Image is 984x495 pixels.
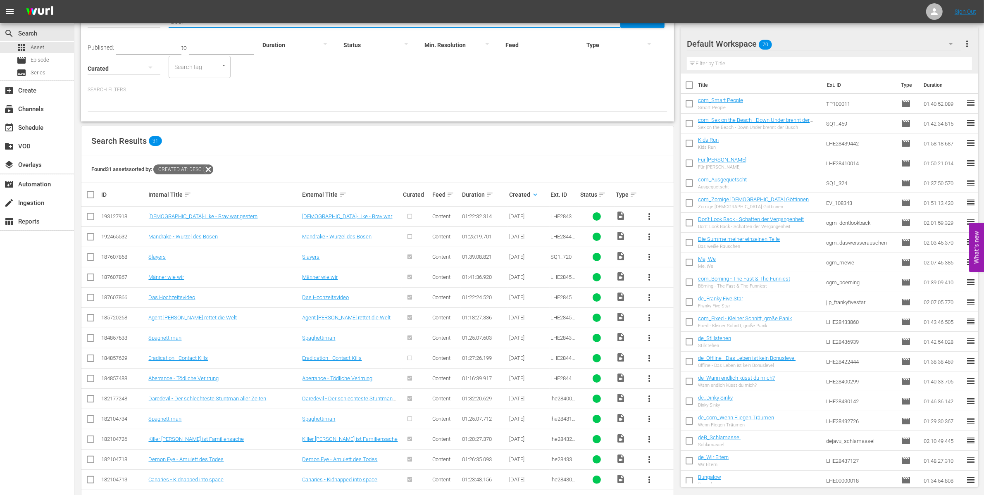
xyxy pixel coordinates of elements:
a: Eradication - Contact Kills [148,355,208,361]
a: Canaries - Kidnapped into space [303,476,378,483]
div: Sex on the Beach - Down Under brennt der Busch [698,125,820,130]
a: Slayers [303,254,320,260]
span: more_vert [644,475,654,485]
span: reorder [966,396,976,406]
span: Video [616,211,626,221]
div: 01:32:20.629 [462,395,507,402]
div: Schlamassel [698,442,741,447]
div: Ausgequetscht [698,184,747,190]
div: [DATE] [509,416,548,422]
div: Börning - The Fast & The Funniest [698,283,790,289]
span: lhe28432658 [551,436,576,448]
div: 01:26:35.093 [462,456,507,462]
span: more_vert [644,293,654,302]
a: com_Ausgequetscht [698,176,747,183]
button: more_vert [639,409,659,429]
div: 01:27:26.199 [462,355,507,361]
a: de_Stillstehen [698,335,731,341]
td: ogm_dontlookback [823,213,898,233]
td: 01:39:09.410 [920,272,966,292]
span: Video [616,352,626,362]
button: more_vert [639,227,659,247]
span: sort [486,191,493,198]
span: Episode [901,337,911,347]
div: 187607866 [101,294,146,300]
td: 01:38:38.489 [920,352,966,371]
div: 01:16:39.917 [462,375,507,381]
div: Für [PERSON_NAME] [698,164,746,170]
p: Search Filters: [88,86,667,93]
span: Schedule [4,123,14,133]
span: Content [432,254,450,260]
span: Content [432,233,450,240]
span: more_vert [962,39,972,49]
div: [DATE] [509,254,548,260]
a: com_Sex on the Beach - Down Under brennt der Busch [698,117,813,129]
span: reorder [966,317,976,326]
td: 01:37:50.570 [920,173,966,193]
span: LHE28450027 [551,294,578,307]
a: Agent [PERSON_NAME] rettet die Welt [303,314,391,321]
td: ogm_dasweisserauschen [823,233,898,252]
div: 185720268 [101,314,146,321]
a: Sign Out [955,8,976,15]
th: Duration [919,74,968,97]
td: 02:01:59.329 [920,213,966,233]
div: [DATE] [509,213,548,219]
span: Content [432,314,450,321]
div: 184857488 [101,375,146,381]
div: [DATE] [509,395,548,402]
div: Fixed - Kleiner Schnitt, große Panik [698,323,792,328]
div: Dinky Sinky [698,402,733,408]
span: reorder [966,436,976,445]
div: Franky Five Star [698,303,743,309]
span: reorder [966,455,976,465]
td: 01:42:54.028 [920,332,966,352]
a: Daredevil - Der schlechteste Stuntman aller Zeiten [148,395,266,402]
span: 31 [149,136,162,146]
td: 01:40:33.706 [920,371,966,391]
div: Das weiße Rauschen [698,244,780,249]
span: sort [184,191,191,198]
span: Video [616,292,626,302]
div: 01:25:19.701 [462,233,507,240]
a: com_Smart People [698,97,743,103]
button: Open [220,62,228,69]
td: ogm_mewe [823,252,898,272]
a: de_com_Wenn Fliegen Träumen [698,414,774,421]
div: 187607867 [101,274,146,280]
div: 01:20:27.370 [462,436,507,442]
a: Killer [PERSON_NAME] ist Familiensache [148,436,244,442]
a: deB_Schlamassel [698,434,741,440]
div: [DATE] [509,233,548,240]
a: Demon Eye - Amulett des Todes [148,456,224,462]
span: 70 [759,36,772,53]
span: LHE28450003 [551,314,578,327]
span: Search Results [91,136,147,146]
span: Published: [88,44,114,51]
a: com_Zornige [DEMOGRAPHIC_DATA] Göttinnen [698,196,809,202]
span: lhe28431583 [551,416,576,428]
span: more_vert [644,414,654,424]
span: Episode [901,238,911,247]
th: Type [896,74,919,97]
a: Demon Eye - Amulett des Todes [303,456,378,462]
span: Episode [901,138,911,148]
span: Content [432,213,450,219]
div: Status [580,190,613,200]
th: Ext. ID [822,74,896,97]
span: Content [432,335,450,341]
div: [DATE] [509,375,548,381]
span: menu [5,7,15,17]
span: Content [432,416,450,422]
span: Created At: desc [153,164,203,174]
button: more_vert [639,470,659,490]
span: LHE28450034 [551,274,578,286]
span: reorder [966,98,976,108]
button: more_vert [639,267,659,287]
span: sort [339,191,347,198]
td: 01:43:46.505 [920,312,966,332]
td: 01:46:36.142 [920,391,966,411]
span: LHE28441629 [551,233,578,246]
span: Episode [901,99,911,109]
